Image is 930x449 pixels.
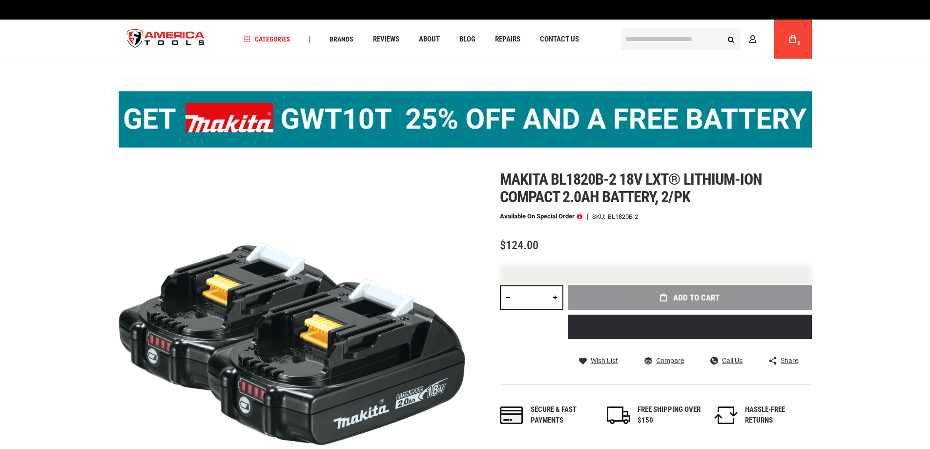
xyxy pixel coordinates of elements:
span: Brands [330,36,353,43]
span: Share [781,357,798,364]
img: payments [500,406,523,424]
a: Wish List [579,356,618,365]
a: Categories [239,33,295,46]
a: Call Us [710,356,743,365]
span: Contact Us [540,36,579,43]
span: $124.00 [500,238,538,252]
span: Call Us [722,357,743,364]
div: Secure & fast payments [531,405,594,426]
a: Brands [325,33,358,46]
img: BOGO: Buy the Makita® XGT IMpact Wrench (GWT10T), get the BL4040 4ah Battery FREE! [119,91,812,148]
img: America Tools [119,21,213,58]
a: Repairs [491,33,525,46]
a: 0 [784,20,802,59]
span: Makita bl1820b-2 18v lxt® lithium-ion compact 2.0ah battery, 2/pk [500,170,762,206]
img: returns [714,406,738,424]
span: Wish List [591,357,618,364]
a: Reviews [369,33,404,46]
div: BL1820B-2 [608,214,638,220]
span: 0 [798,41,801,46]
span: Categories [244,36,290,43]
a: store logo [119,21,213,58]
span: Reviews [373,36,399,43]
span: Compare [656,357,684,364]
img: shipping [607,406,630,424]
a: Blog [455,33,480,46]
a: Contact Us [536,33,583,46]
a: Compare [644,356,684,365]
span: About [419,36,440,43]
p: Available on Special Order [500,213,582,220]
div: HASSLE-FREE RETURNS [745,405,808,426]
span: Blog [459,36,475,43]
div: FREE SHIPPING OVER $150 [638,405,701,426]
a: About [414,33,444,46]
span: Repairs [495,36,520,43]
strong: SKU [592,214,608,220]
button: Search [722,30,741,48]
